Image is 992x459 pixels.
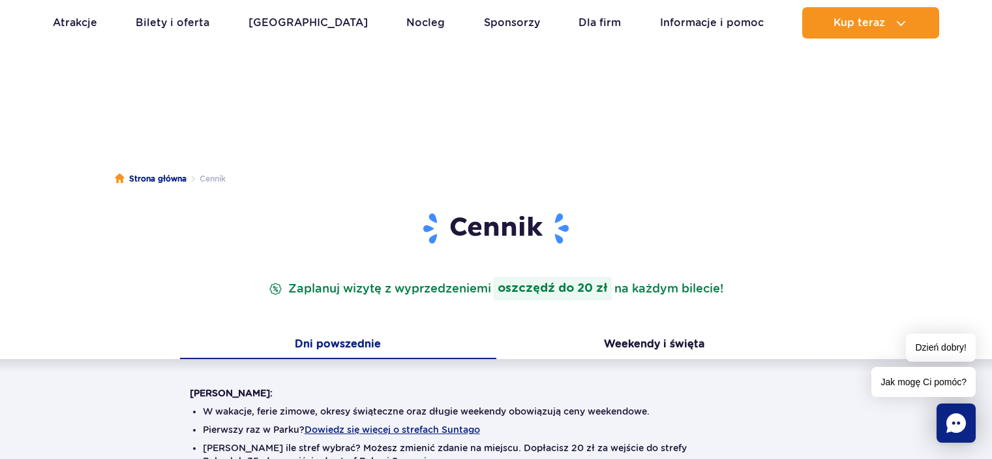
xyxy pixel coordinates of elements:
[187,172,226,185] li: Cennik
[579,7,621,39] a: Dla firm
[115,172,187,185] a: Strona główna
[203,405,790,418] li: W wakacje, ferie zimowe, okresy świąteczne oraz długie weekendy obowiązują ceny weekendowe.
[834,17,885,29] span: Kup teraz
[305,424,480,435] button: Dowiedz się więcej o strefach Suntago
[494,277,612,300] strong: oszczędź do 20 zł
[484,7,540,39] a: Sponsorzy
[136,7,209,39] a: Bilety i oferta
[266,277,726,300] p: Zaplanuj wizytę z wyprzedzeniem na każdym bilecie!
[190,388,273,398] strong: [PERSON_NAME]:
[406,7,445,39] a: Nocleg
[906,334,976,362] span: Dzień dobry!
[203,423,790,436] li: Pierwszy raz w Parku?
[190,212,803,245] h1: Cennik
[53,7,97,39] a: Atrakcje
[248,7,368,39] a: [GEOGRAPHIC_DATA]
[496,332,813,359] button: Weekendy i święta
[660,7,764,39] a: Informacje i pomoc
[937,404,976,443] div: Chat
[871,367,976,397] span: Jak mogę Ci pomóc?
[802,7,939,39] button: Kup teraz
[180,332,496,359] button: Dni powszednie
